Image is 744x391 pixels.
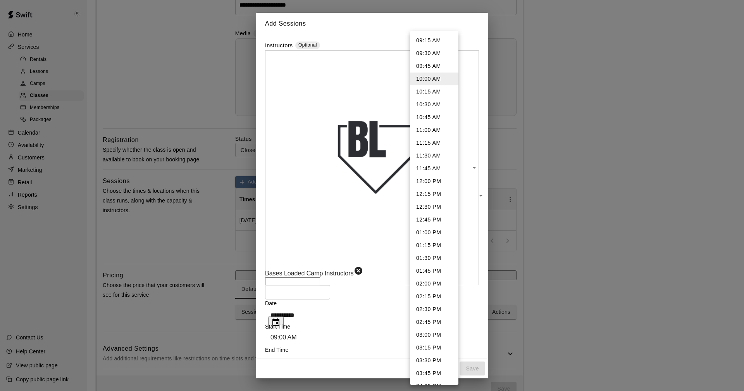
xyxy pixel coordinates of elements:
[410,213,458,226] li: 12:45 PM
[410,85,458,98] li: 10:15 AM
[410,73,458,85] li: 10:00 AM
[410,290,458,303] li: 02:15 PM
[410,201,458,213] li: 12:30 PM
[410,34,458,47] li: 09:15 AM
[410,137,458,149] li: 11:15 AM
[410,277,458,290] li: 02:00 PM
[410,98,458,111] li: 10:30 AM
[410,47,458,60] li: 09:30 AM
[410,354,458,367] li: 03:30 PM
[410,226,458,239] li: 01:00 PM
[410,175,458,188] li: 12:00 PM
[410,329,458,341] li: 03:00 PM
[410,303,458,316] li: 02:30 PM
[410,124,458,137] li: 11:00 AM
[410,149,458,162] li: 11:30 AM
[410,316,458,329] li: 02:45 PM
[410,188,458,201] li: 12:15 PM
[410,162,458,175] li: 11:45 AM
[410,367,458,380] li: 03:45 PM
[410,341,458,354] li: 03:15 PM
[410,252,458,265] li: 01:30 PM
[410,111,458,124] li: 10:45 AM
[410,60,458,73] li: 09:45 AM
[410,239,458,252] li: 01:15 PM
[410,265,458,277] li: 01:45 PM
